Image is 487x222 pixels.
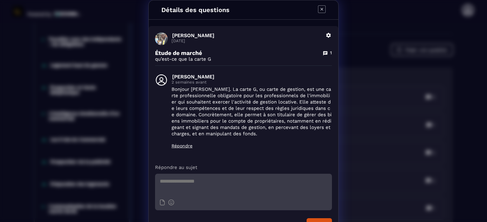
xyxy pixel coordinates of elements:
p: Étude de marché [155,50,202,56]
h4: Détails des questions [161,6,230,14]
p: Répondre au sujet [155,164,332,171]
p: [PERSON_NAME] [172,32,322,38]
p: qu’est-ce que la carte G [155,56,332,62]
p: 1 [330,50,332,56]
p: Bonjour [PERSON_NAME]. La carte G, ou carte de gestion, est une carte professionnelle obligatoire... [172,86,332,137]
p: [PERSON_NAME] [172,74,332,80]
p: [DATE] [172,38,322,43]
p: 2 semaines avant [172,80,332,84]
p: Répondre [172,143,332,148]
